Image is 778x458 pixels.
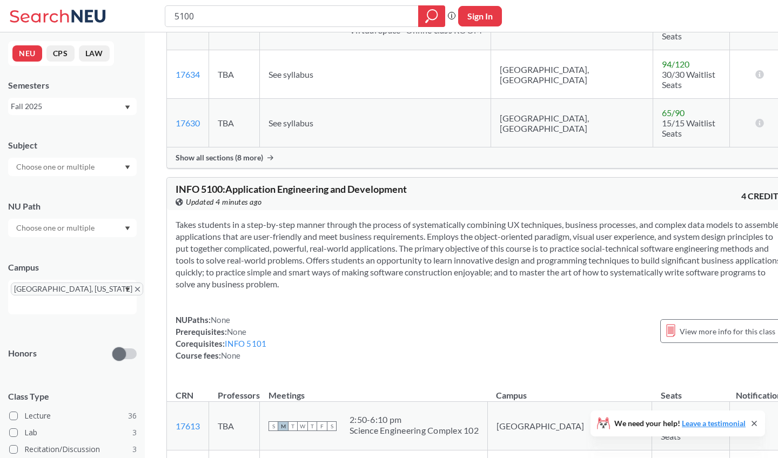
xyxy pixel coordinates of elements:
[8,219,137,237] div: Dropdown arrow
[125,226,130,231] svg: Dropdown arrow
[11,100,124,112] div: Fall 2025
[491,99,653,147] td: [GEOGRAPHIC_DATA], [GEOGRAPHIC_DATA]
[662,107,685,118] span: 65 / 90
[225,339,266,348] a: INFO 5101
[176,314,266,361] div: NUPaths: Prerequisites: Corequisites: Course fees:
[79,45,110,62] button: LAW
[9,409,137,423] label: Lecture
[46,45,75,62] button: CPS
[614,420,746,427] span: We need your help!
[418,5,445,27] div: magnifying glass
[662,69,715,90] span: 30/30 Waitlist Seats
[135,287,140,292] svg: X to remove pill
[8,98,137,115] div: Fall 2025Dropdown arrow
[8,390,137,402] span: Class Type
[269,421,278,431] span: S
[458,6,502,26] button: Sign In
[652,379,730,402] th: Seats
[662,118,715,138] span: 15/15 Waitlist Seats
[173,7,411,25] input: Class, professor, course number, "phrase"
[209,379,260,402] th: Professors
[425,9,438,24] svg: magnifying glass
[125,165,130,170] svg: Dropdown arrow
[487,379,652,402] th: Campus
[11,282,143,295] span: [GEOGRAPHIC_DATA], [US_STATE]X to remove pill
[662,59,689,69] span: 94 / 120
[176,389,193,401] div: CRN
[209,402,260,450] td: TBA
[269,118,313,128] span: See syllabus
[260,379,488,402] th: Meetings
[12,45,42,62] button: NEU
[8,200,137,212] div: NU Path
[9,442,137,456] label: Recitation/Discussion
[350,425,479,436] div: Science Engineering Complex 102
[8,347,37,360] p: Honors
[288,421,298,431] span: T
[327,421,337,431] span: S
[317,421,327,431] span: F
[221,351,240,360] span: None
[128,410,137,422] span: 36
[682,419,746,428] a: Leave a testimonial
[186,196,262,208] span: Updated 4 minutes ago
[176,69,200,79] a: 17634
[176,118,200,128] a: 17630
[9,426,137,440] label: Lab
[176,183,407,195] span: INFO 5100 : Application Engineering and Development
[125,287,130,292] svg: Dropdown arrow
[227,327,246,336] span: None
[278,421,288,431] span: M
[132,443,137,455] span: 3
[176,153,263,163] span: Show all sections (8 more)
[350,414,479,425] div: 2:50 - 6:10 pm
[11,160,102,173] input: Choose one or multiple
[176,421,200,431] a: 17613
[8,139,137,151] div: Subject
[8,261,137,273] div: Campus
[209,99,260,147] td: TBA
[680,325,775,338] span: View more info for this class
[211,315,230,325] span: None
[11,221,102,234] input: Choose one or multiple
[491,50,653,99] td: [GEOGRAPHIC_DATA], [GEOGRAPHIC_DATA]
[132,427,137,439] span: 3
[8,158,137,176] div: Dropdown arrow
[8,280,137,314] div: [GEOGRAPHIC_DATA], [US_STATE]X to remove pillDropdown arrow
[8,79,137,91] div: Semesters
[209,50,260,99] td: TBA
[298,421,307,431] span: W
[269,69,313,79] span: See syllabus
[125,105,130,110] svg: Dropdown arrow
[487,402,652,450] td: [GEOGRAPHIC_DATA]
[307,421,317,431] span: T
